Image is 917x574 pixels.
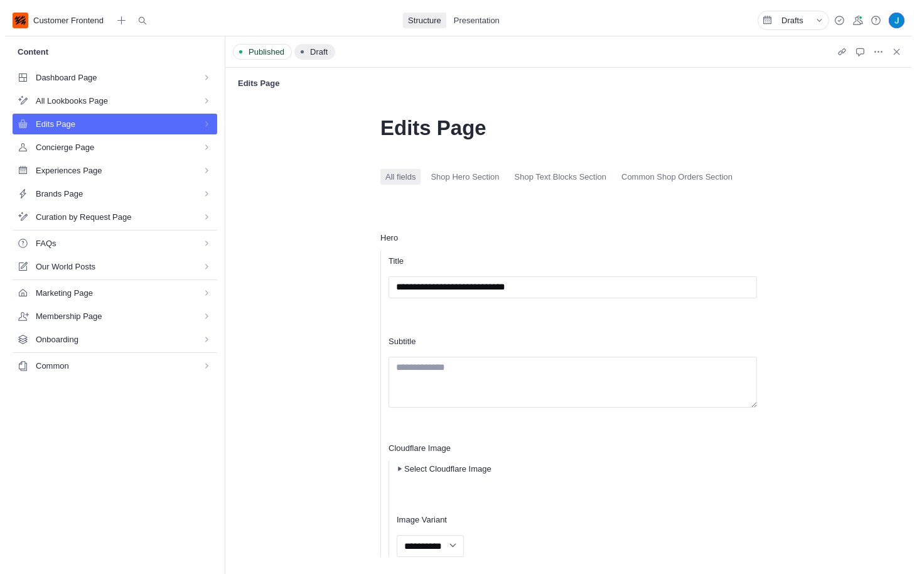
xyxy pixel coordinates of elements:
[426,169,504,185] button: Shop Hero Section
[781,14,803,26] span: Drafts
[134,13,150,28] button: Open search
[408,14,441,26] span: Structure
[36,333,186,345] span: Onboarding
[36,188,186,200] span: Brands Page
[13,207,217,227] a: Curation by Request Page
[431,171,499,183] span: Shop Hero Section
[454,14,500,26] span: Presentation
[13,90,217,111] a: All Lookbooks Page
[13,233,217,254] a: FAQs
[33,14,104,26] span: Customer Frontend
[233,44,292,60] button: Published
[13,67,217,88] a: Dashboard Page
[389,335,416,347] span: Subtitle
[36,72,186,84] span: Dashboard Page
[36,287,186,299] span: Marketing Page
[13,355,217,376] a: Common
[13,67,217,379] ul: Content
[380,115,757,141] span: Edits Page
[36,118,186,130] span: Edits Page
[389,255,404,267] span: Title
[13,283,217,303] a: Marketing Page
[397,466,491,472] button: Select Cloudflare Image
[238,77,279,89] span: Edits Page
[13,329,217,350] a: Onboarding
[397,514,447,526] span: Image Variant
[13,256,217,277] a: Our World Posts
[13,160,217,181] a: Experiences Page
[852,44,868,60] button: Comments
[621,171,732,183] span: Common Shop Orders Section
[868,13,884,28] button: Help and resources
[13,183,217,204] a: Brands Page
[389,442,451,454] span: Cloudflare Image
[889,13,904,28] div: Jeanne Cullen
[13,114,217,134] a: Edits Page
[36,141,186,153] span: Concierge Page
[449,13,505,28] a: Presentation
[510,169,611,185] button: Shop Text Blocks Section
[18,46,48,58] span: Content
[36,211,186,223] span: Curation by Request Page
[616,169,737,185] button: Common Shop Orders Section
[850,13,866,28] button: Global presence
[36,237,186,249] span: FAQs
[36,310,186,322] span: Membership Page
[36,261,186,273] span: Our World Posts
[294,44,335,60] button: Draft
[380,232,398,244] span: Hero
[385,171,416,183] span: All fields
[13,13,109,28] a: Customer Frontend
[310,46,328,58] span: Draft
[13,306,217,327] a: Membership Page
[114,13,129,28] button: Create new document
[13,137,217,158] a: Concierge Page
[380,169,421,185] button: All fields
[515,171,606,183] span: Shop Text Blocks Section
[249,46,284,58] span: Published
[36,360,186,372] span: Common
[403,13,446,28] a: Structure
[36,95,186,107] span: All Lookbooks Page
[36,165,186,176] span: Experiences Page
[834,44,850,60] button: Copy Document URL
